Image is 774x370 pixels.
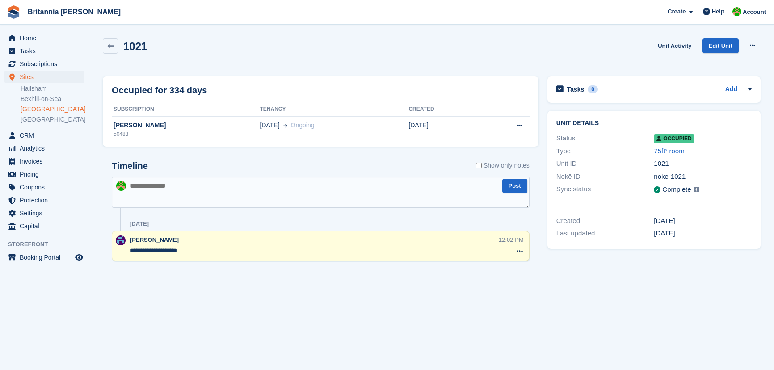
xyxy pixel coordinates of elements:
[4,194,84,206] a: menu
[20,207,73,219] span: Settings
[112,130,260,138] div: 50483
[502,179,527,193] button: Post
[4,71,84,83] a: menu
[702,38,739,53] a: Edit Unit
[556,228,654,239] div: Last updated
[21,105,84,114] a: [GEOGRAPHIC_DATA]
[116,181,126,191] img: Wendy Thorp
[20,168,73,181] span: Pricing
[4,207,84,219] a: menu
[408,102,478,117] th: Created
[130,236,179,243] span: [PERSON_NAME]
[556,120,752,127] h2: Unit details
[260,102,408,117] th: Tenancy
[20,194,73,206] span: Protection
[21,95,84,103] a: Bexhill-on-Sea
[556,146,654,156] div: Type
[408,116,478,143] td: [DATE]
[654,159,752,169] div: 1021
[4,168,84,181] a: menu
[112,84,207,97] h2: Occupied for 334 days
[4,58,84,70] a: menu
[112,102,260,117] th: Subscription
[4,129,84,142] a: menu
[4,32,84,44] a: menu
[654,134,694,143] span: Occupied
[20,32,73,44] span: Home
[24,4,124,19] a: Britannia [PERSON_NAME]
[4,181,84,193] a: menu
[4,155,84,168] a: menu
[654,147,684,155] a: 75ft² room
[712,7,724,16] span: Help
[476,161,530,170] label: Show only notes
[654,38,695,53] a: Unit Activity
[20,181,73,193] span: Coupons
[260,121,279,130] span: [DATE]
[20,58,73,70] span: Subscriptions
[7,5,21,19] img: stora-icon-8386f47178a22dfd0bd8f6a31ec36ba5ce8667c1dd55bd0f319d3a0aa187defe.svg
[743,8,766,17] span: Account
[662,185,691,195] div: Complete
[694,187,699,192] img: icon-info-grey-7440780725fd019a000dd9b08b2336e03edf1995a4989e88bcd33f0948082b44.svg
[668,7,686,16] span: Create
[4,142,84,155] a: menu
[4,251,84,264] a: menu
[567,85,585,93] h2: Tasks
[20,142,73,155] span: Analytics
[20,220,73,232] span: Capital
[732,7,741,16] img: Wendy Thorp
[21,115,84,124] a: [GEOGRAPHIC_DATA]
[74,252,84,263] a: Preview store
[123,40,147,52] h2: 1021
[725,84,737,95] a: Add
[654,228,752,239] div: [DATE]
[556,172,654,182] div: Nokē ID
[20,45,73,57] span: Tasks
[556,133,654,143] div: Status
[654,172,752,182] div: noke-1021
[20,71,73,83] span: Sites
[4,220,84,232] a: menu
[588,85,598,93] div: 0
[4,45,84,57] a: menu
[112,161,148,171] h2: Timeline
[130,220,149,227] div: [DATE]
[112,121,260,130] div: [PERSON_NAME]
[21,84,84,93] a: Hailsham
[116,235,126,245] img: Becca Clark
[476,161,482,170] input: Show only notes
[556,159,654,169] div: Unit ID
[556,184,654,195] div: Sync status
[499,235,524,244] div: 12:02 PM
[20,251,73,264] span: Booking Portal
[8,240,89,249] span: Storefront
[556,216,654,226] div: Created
[20,155,73,168] span: Invoices
[20,129,73,142] span: CRM
[291,122,315,129] span: Ongoing
[654,216,752,226] div: [DATE]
